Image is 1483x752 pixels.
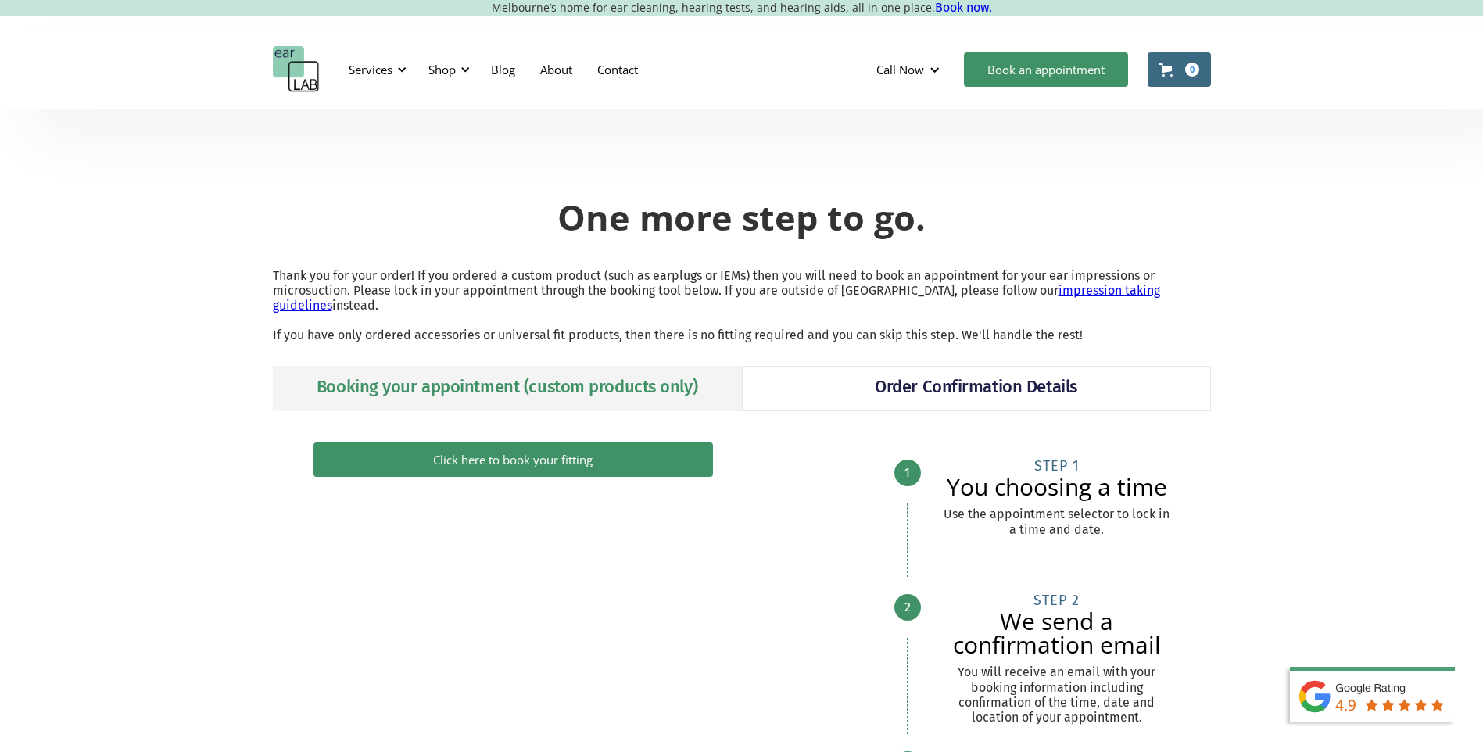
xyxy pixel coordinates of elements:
[1185,63,1199,77] div: 0
[273,46,320,93] a: home
[944,475,1170,499] h2: You choosing a time
[585,47,650,92] a: Contact
[964,52,1128,87] a: Book an appointment
[944,507,1170,536] p: Use the appointment selector to lock in a time and date.
[273,268,1211,343] p: Thank you for your order! If you ordered a custom product (such as earplugs or IEMs) then you wil...
[273,283,1160,313] a: impression taking guidelines
[944,458,1170,474] div: STEP 1
[904,465,910,481] div: 1
[944,664,1170,725] p: You will receive an email with your booking information including confirmation of the time, date ...
[419,46,475,93] div: Shop
[904,600,911,615] div: 2
[349,62,392,77] div: Services
[528,47,585,92] a: About
[428,62,456,77] div: Shop
[1148,52,1211,87] a: Open cart
[478,47,528,92] a: Blog
[944,593,1170,608] div: STEP 2
[313,442,713,477] a: Click here to book your fitting
[944,610,1170,657] h2: We send a confirmation email
[864,46,956,93] div: Call Now
[875,374,1077,399] div: Order Confirmation Details
[876,62,924,77] div: Call Now
[317,374,697,399] div: Booking your appointment (custom products only)
[273,198,1211,237] h1: One more step to go.
[339,46,411,93] div: Services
